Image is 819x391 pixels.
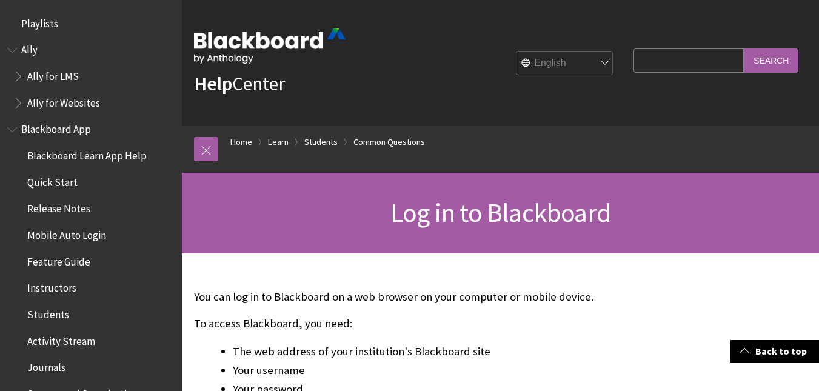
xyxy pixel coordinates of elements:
[27,199,90,215] span: Release Notes
[233,362,627,379] li: Your username
[27,358,65,374] span: Journals
[268,135,289,150] a: Learn
[21,40,38,56] span: Ally
[730,340,819,363] a: Back to top
[194,316,627,332] p: To access Blackboard, you need:
[27,66,79,82] span: Ally for LMS
[21,119,91,136] span: Blackboard App
[27,278,76,295] span: Instructors
[27,252,90,268] span: Feature Guide
[27,225,106,241] span: Mobile Auto Login
[304,135,338,150] a: Students
[353,135,425,150] a: Common Questions
[27,93,100,109] span: Ally for Websites
[27,172,78,189] span: Quick Start
[194,72,232,96] strong: Help
[27,304,69,321] span: Students
[194,289,627,305] p: You can log in to Blackboard on a web browser on your computer or mobile device.
[7,13,175,34] nav: Book outline for Playlists
[744,48,798,72] input: Search
[194,28,346,64] img: Blackboard by Anthology
[230,135,252,150] a: Home
[233,343,627,360] li: The web address of your institution's Blackboard site
[21,13,58,30] span: Playlists
[7,40,175,113] nav: Book outline for Anthology Ally Help
[27,145,147,162] span: Blackboard Learn App Help
[516,52,613,76] select: Site Language Selector
[27,331,95,347] span: Activity Stream
[194,72,285,96] a: HelpCenter
[390,196,610,229] span: Log in to Blackboard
